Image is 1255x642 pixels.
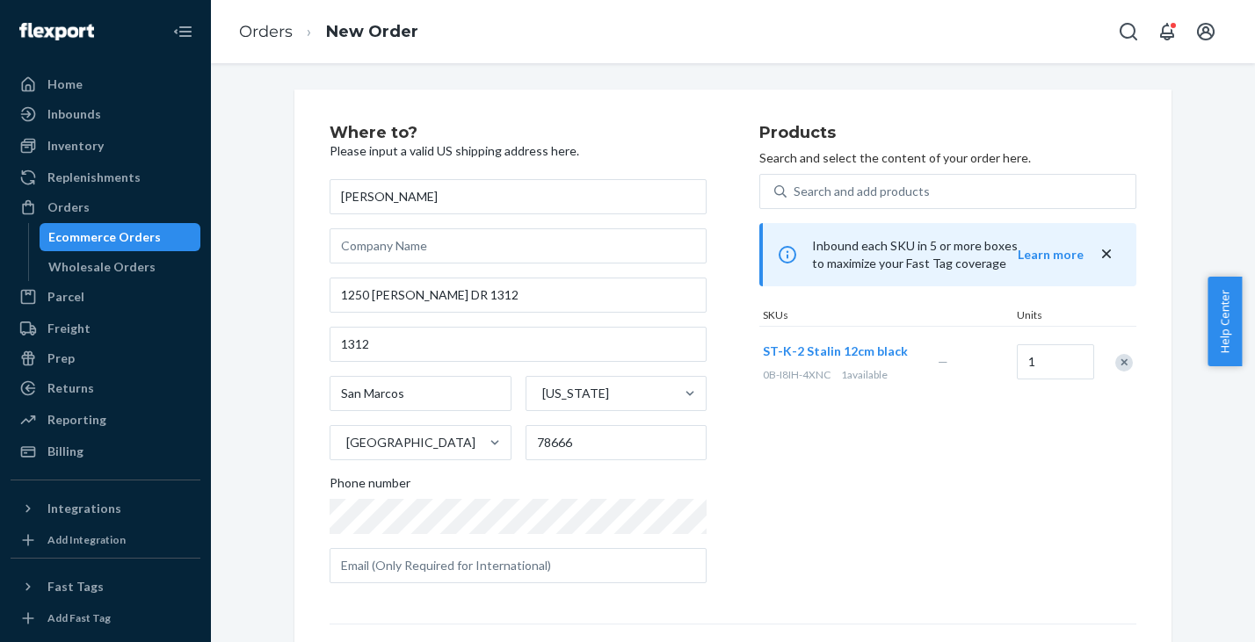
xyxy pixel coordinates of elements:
[759,149,1136,167] p: Search and select the content of your order here.
[1098,245,1115,263] button: close
[11,374,200,402] a: Returns
[763,343,908,360] button: ST-K-2 Stalin 12cm black
[526,425,707,460] input: ZIP Code
[763,368,831,381] span: 0B-I8IH-4XNC
[11,283,200,311] a: Parcel
[330,179,707,214] input: First & Last Name
[47,500,121,517] div: Integrations
[47,443,83,460] div: Billing
[759,223,1136,286] div: Inbound each SKU in 5 or more boxes to maximize your Fast Tag coverage
[330,474,410,499] span: Phone number
[1208,277,1242,366] button: Help Center
[11,437,200,465] a: Billing
[542,385,609,402] div: [US_STATE]
[330,278,707,313] input: Street Address
[330,228,707,263] input: Company Name
[1017,344,1094,379] input: Quantity
[11,132,200,160] a: Inventory
[759,125,1136,142] h2: Products
[47,532,126,547] div: Add Integration
[330,142,707,160] p: Please input a valid US shipping address here.
[47,578,104,595] div: Fast Tags
[225,6,432,58] ol: breadcrumbs
[330,376,511,411] input: City
[47,350,75,367] div: Prep
[11,70,200,98] a: Home
[1150,14,1185,49] button: Open notifications
[11,344,200,372] a: Prep
[326,22,418,41] a: New Order
[11,573,200,601] button: Fast Tags
[11,494,200,523] button: Integrations
[841,368,888,381] span: 1 available
[11,608,200,629] a: Add Fast Tag
[47,198,90,216] div: Orders
[239,22,293,41] a: Orders
[47,169,141,186] div: Replenishments
[40,223,201,251] a: Ecommerce Orders
[11,100,200,128] a: Inbounds
[47,411,106,429] div: Reporting
[47,105,101,123] div: Inbounds
[165,14,200,49] button: Close Navigation
[11,406,200,434] a: Reporting
[330,327,707,362] input: Street Address 2 (Optional)
[11,193,200,221] a: Orders
[1018,246,1084,263] button: Learn more
[1111,14,1146,49] button: Open Search Box
[763,343,908,358] span: ST-K-2 Stalin 12cm black
[48,228,161,246] div: Ecommerce Orders
[345,434,346,451] input: [GEOGRAPHIC_DATA]
[47,137,104,155] div: Inventory
[47,610,111,625] div: Add Fast Tag
[330,125,707,142] h2: Where to?
[330,548,707,583] input: Email (Only Required for International)
[11,530,200,551] a: Add Integration
[1115,354,1133,371] div: Remove Item
[47,288,84,306] div: Parcel
[48,258,156,276] div: Wholesale Orders
[47,379,94,397] div: Returns
[19,23,94,40] img: Flexport logo
[11,163,200,191] a: Replenishments
[938,354,948,369] span: —
[759,307,1013,326] div: SKUs
[11,314,200,343] a: Freight
[1188,14,1223,49] button: Open account menu
[47,320,91,337] div: Freight
[346,434,475,451] div: [GEOGRAPHIC_DATA]
[47,76,83,93] div: Home
[1013,307,1092,326] div: Units
[40,253,201,281] a: Wholesale Orders
[540,385,542,402] input: [US_STATE]
[794,183,930,200] div: Search and add products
